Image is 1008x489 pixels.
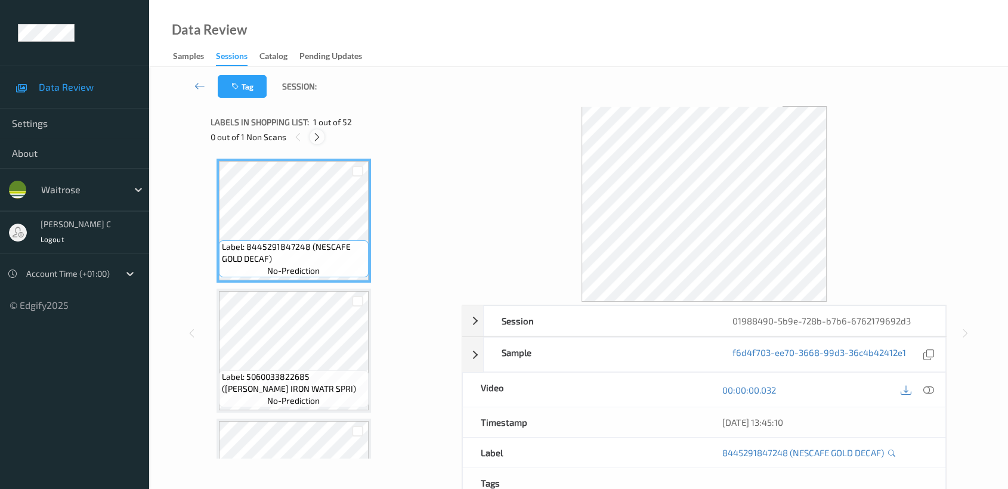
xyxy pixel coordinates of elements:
[259,50,287,65] div: Catalog
[722,447,883,459] a: 8445291847248 (NESCAFE GOLD DECAF)
[484,306,715,336] div: Session
[715,306,945,336] div: 01988490-5b9e-728b-b7b6-6762179692d3
[222,371,366,395] span: Label: 5060033822685 ([PERSON_NAME] IRON WATR SPRI)
[222,241,366,265] span: Label: 8445291847248 (NESCAFE GOLD DECAF)
[216,48,259,66] a: Sessions
[282,81,317,92] span: Session:
[267,265,320,277] span: no-prediction
[173,50,204,65] div: Samples
[211,129,453,144] div: 0 out of 1 Non Scans
[173,48,216,65] a: Samples
[216,50,248,66] div: Sessions
[484,338,715,372] div: Sample
[259,48,299,65] a: Catalog
[463,438,704,468] div: Label
[463,373,704,407] div: Video
[722,416,927,428] div: [DATE] 13:45:10
[313,116,352,128] span: 1 out of 52
[462,337,947,372] div: Samplef6d4f703-ee70-3668-99d3-36c4b42412e1
[211,116,309,128] span: Labels in shopping list:
[299,50,362,65] div: Pending Updates
[267,395,320,407] span: no-prediction
[722,384,775,396] a: 00:00:00.032
[299,48,374,65] a: Pending Updates
[463,407,704,437] div: Timestamp
[218,75,267,98] button: Tag
[462,305,947,336] div: Session01988490-5b9e-728b-b7b6-6762179692d3
[732,346,906,363] a: f6d4f703-ee70-3668-99d3-36c4b42412e1
[172,24,247,36] div: Data Review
